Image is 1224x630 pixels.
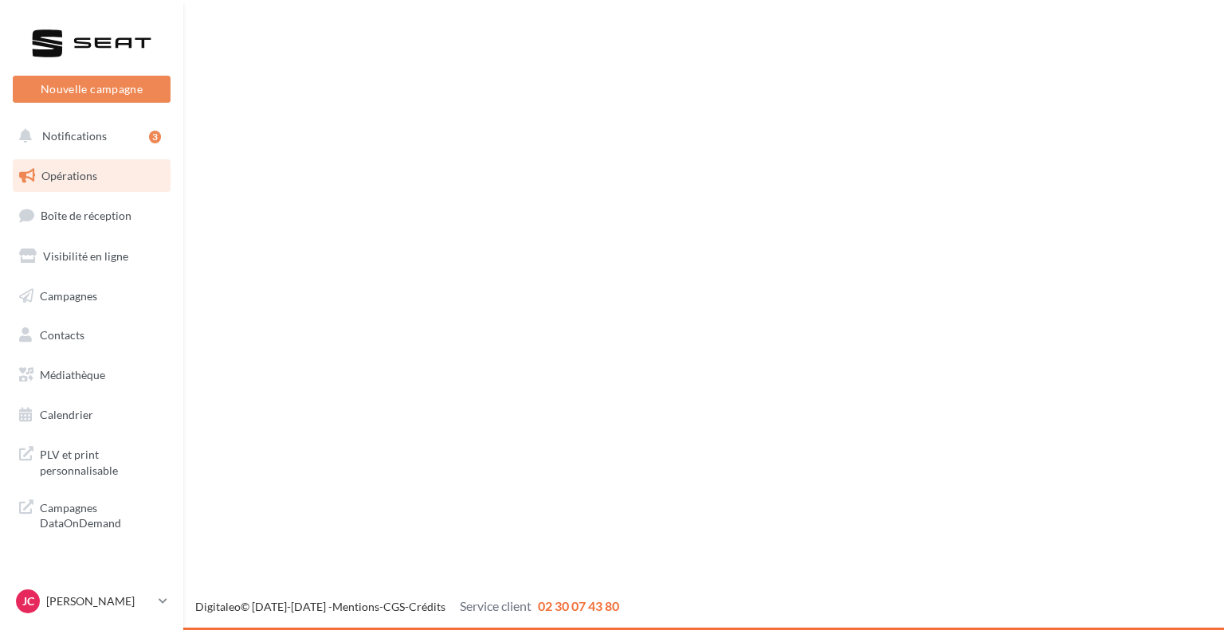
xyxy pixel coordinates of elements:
[10,358,174,392] a: Médiathèque
[40,368,105,382] span: Médiathèque
[149,131,161,143] div: 3
[40,497,164,531] span: Campagnes DataOnDemand
[10,280,174,313] a: Campagnes
[40,328,84,342] span: Contacts
[13,586,171,616] a: JC [PERSON_NAME]
[13,76,171,103] button: Nouvelle campagne
[10,437,174,484] a: PLV et print personnalisable
[41,209,131,222] span: Boîte de réception
[460,598,532,613] span: Service client
[332,600,379,613] a: Mentions
[409,600,445,613] a: Crédits
[41,169,97,182] span: Opérations
[42,129,107,143] span: Notifications
[10,198,174,233] a: Boîte de réception
[10,240,174,273] a: Visibilité en ligne
[195,600,241,613] a: Digitaleo
[538,598,619,613] span: 02 30 07 43 80
[383,600,405,613] a: CGS
[10,319,174,352] a: Contacts
[10,491,174,538] a: Campagnes DataOnDemand
[10,119,167,153] button: Notifications 3
[46,593,152,609] p: [PERSON_NAME]
[40,408,93,421] span: Calendrier
[43,249,128,263] span: Visibilité en ligne
[10,398,174,432] a: Calendrier
[195,600,619,613] span: © [DATE]-[DATE] - - -
[22,593,34,609] span: JC
[10,159,174,193] a: Opérations
[40,444,164,478] span: PLV et print personnalisable
[40,288,97,302] span: Campagnes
